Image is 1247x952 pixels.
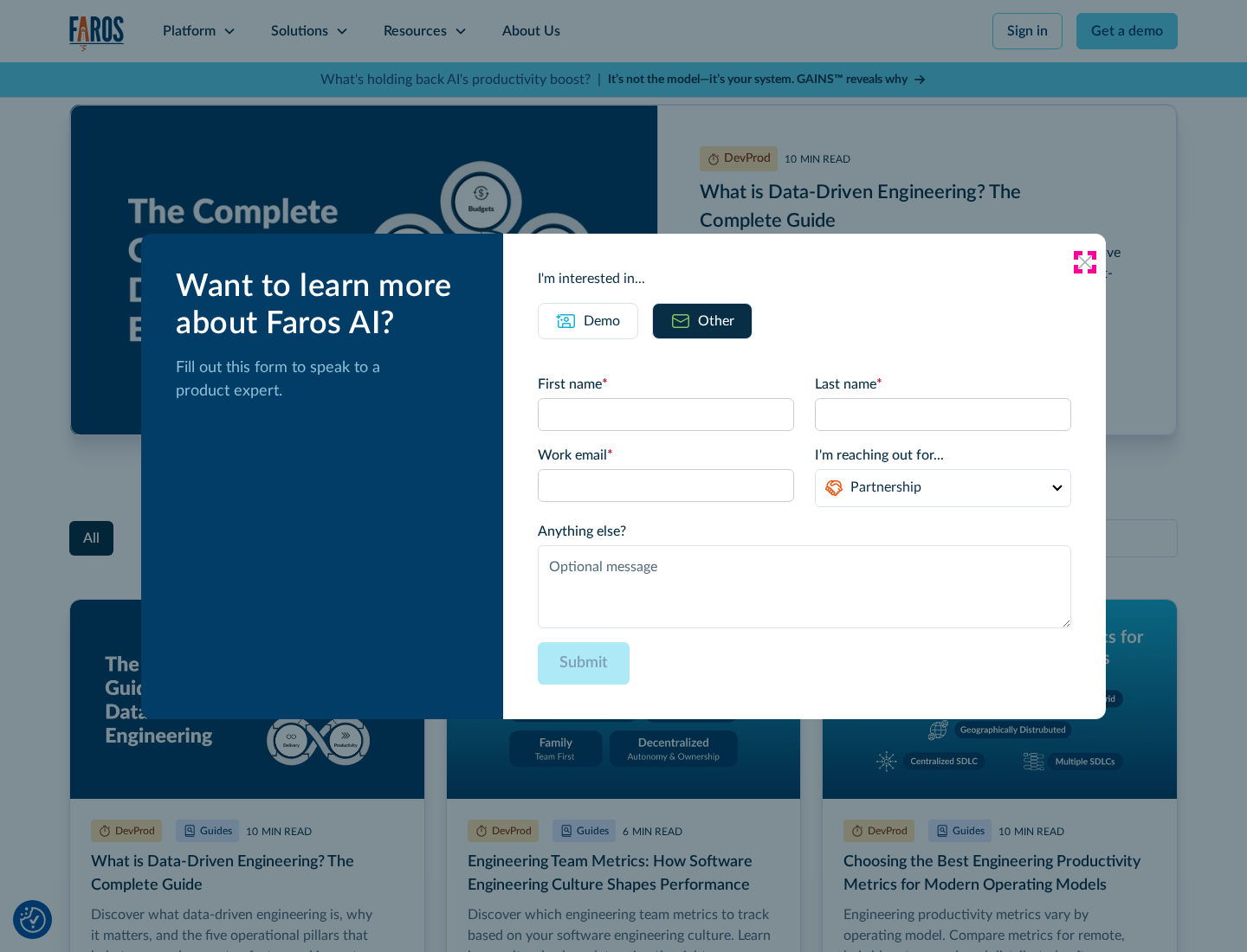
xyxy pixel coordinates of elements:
p: Fill out this form to speak to a product expert. [176,357,475,403]
div: I'm interested in... [538,268,1071,289]
form: Email Form [538,374,1071,685]
div: Other [698,311,734,331]
div: Want to learn more about Faros AI? [176,268,475,343]
label: I'm reaching out for... [815,445,1071,466]
input: Submit [538,642,630,685]
label: First name [538,374,794,395]
label: Work email [538,445,794,466]
label: Last name [815,374,1071,395]
label: Anything else? [538,521,1071,542]
div: Demo [584,311,620,331]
